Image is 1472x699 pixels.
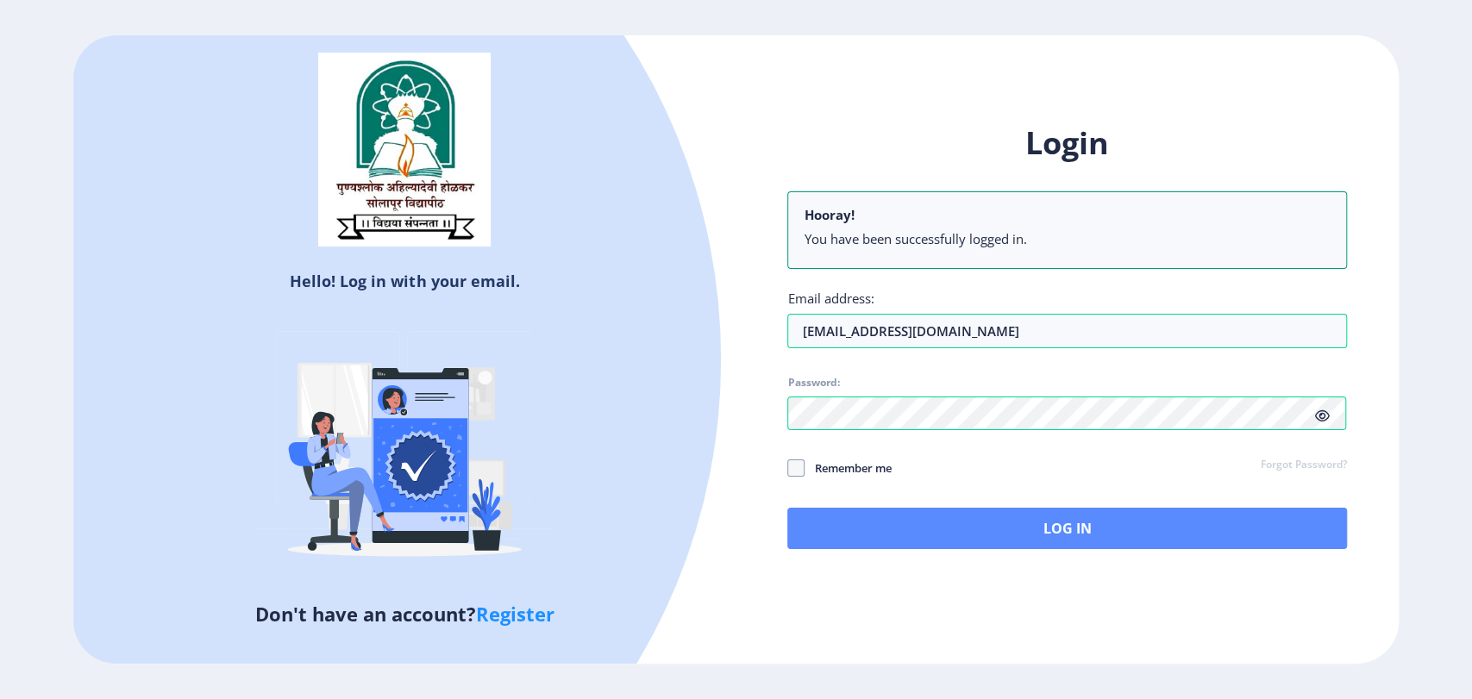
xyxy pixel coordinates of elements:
[476,601,554,627] a: Register
[86,600,723,627] h5: Don't have an account?
[787,122,1346,164] h1: Login
[805,458,891,478] span: Remember me
[318,53,491,247] img: sulogo.png
[787,508,1346,549] button: Log In
[787,290,874,307] label: Email address:
[804,206,854,223] b: Hooray!
[787,314,1346,348] input: Email address
[787,376,839,390] label: Password:
[804,230,1330,247] li: You have been successfully logged in.
[254,298,555,600] img: Verified-rafiki.svg
[1261,458,1347,473] a: Forgot Password?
